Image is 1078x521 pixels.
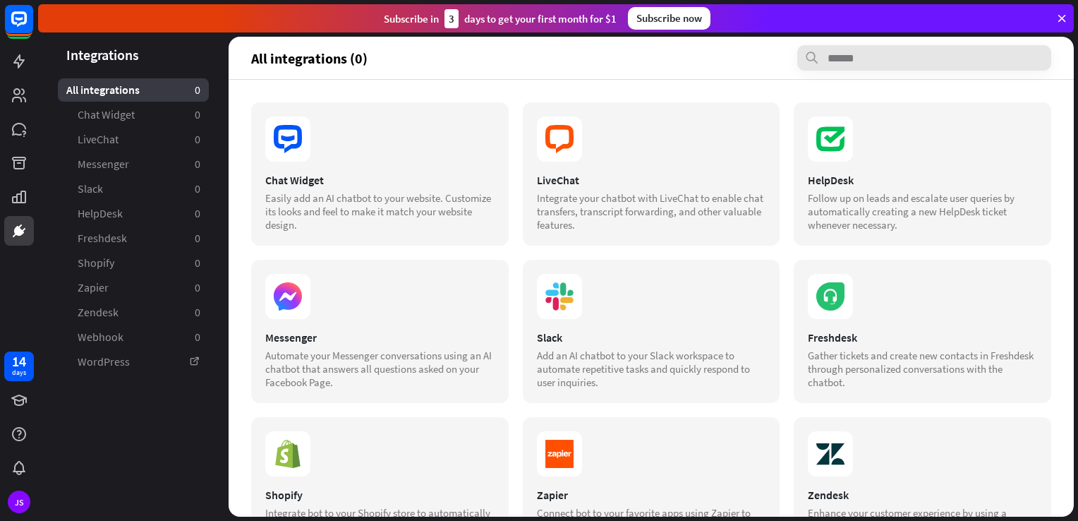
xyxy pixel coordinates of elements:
[78,330,123,345] span: Webhook
[8,491,30,513] div: JS
[808,330,1037,345] div: Freshdesk
[58,227,209,250] a: Freshdesk 0
[58,152,209,176] a: Messenger 0
[11,6,54,48] button: Open LiveChat chat widget
[628,7,710,30] div: Subscribe now
[808,173,1037,187] div: HelpDesk
[78,305,119,320] span: Zendesk
[195,330,200,345] aside: 0
[58,103,209,126] a: Chat Widget 0
[58,325,209,349] a: Webhook 0
[66,83,140,97] span: All integrations
[58,251,209,275] a: Shopify 0
[537,330,766,345] div: Slack
[12,355,26,368] div: 14
[265,349,495,389] div: Automate your Messenger conversations using an AI chatbot that answers all questions asked on you...
[4,352,34,381] a: 14 days
[58,202,209,225] a: HelpDesk 0
[38,45,229,64] header: Integrations
[195,157,200,172] aside: 0
[12,368,26,378] div: days
[78,132,119,147] span: LiveChat
[78,181,103,196] span: Slack
[58,276,209,299] a: Zapier 0
[808,349,1037,389] div: Gather tickets and create new contacts in Freshdesk through personalized conversations with the c...
[78,256,114,270] span: Shopify
[537,191,766,232] div: Integrate your chatbot with LiveChat to enable chat transfers, transcript forwarding, and other v...
[444,9,459,28] div: 3
[195,206,200,221] aside: 0
[537,173,766,187] div: LiveChat
[537,349,766,389] div: Add an AI chatbot to your Slack workspace to automate repetitive tasks and quickly respond to use...
[384,9,617,28] div: Subscribe in days to get your first month for $1
[58,301,209,324] a: Zendesk 0
[265,488,495,502] div: Shopify
[58,350,209,373] a: WordPress
[808,191,1037,232] div: Follow up on leads and escalate user queries by automatically creating a new HelpDesk ticket when...
[78,280,109,295] span: Zapier
[195,181,200,196] aside: 0
[58,177,209,200] a: Slack 0
[251,45,1051,71] section: All integrations (0)
[265,173,495,187] div: Chat Widget
[78,206,123,221] span: HelpDesk
[195,305,200,320] aside: 0
[265,330,495,345] div: Messenger
[78,231,127,246] span: Freshdesk
[78,157,129,172] span: Messenger
[58,128,209,151] a: LiveChat 0
[78,107,135,122] span: Chat Widget
[808,488,1037,502] div: Zendesk
[195,107,200,122] aside: 0
[265,191,495,232] div: Easily add an AI chatbot to your website. Customize its looks and feel to make it match your webs...
[195,132,200,147] aside: 0
[537,488,766,502] div: Zapier
[195,280,200,295] aside: 0
[195,231,200,246] aside: 0
[195,256,200,270] aside: 0
[195,83,200,97] aside: 0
